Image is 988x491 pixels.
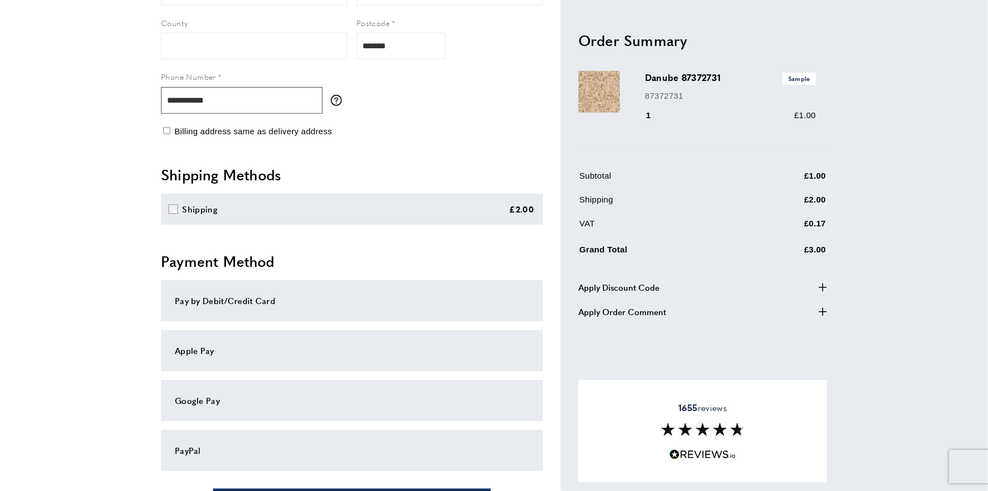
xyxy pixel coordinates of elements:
[749,241,826,265] td: £3.00
[579,241,748,265] td: Grand Total
[645,89,816,102] p: 87372731
[749,217,826,239] td: £0.17
[579,217,748,239] td: VAT
[794,110,816,120] span: £1.00
[645,109,667,122] div: 1
[678,401,698,414] strong: 1655
[578,71,620,113] img: Danube 87372731
[783,73,816,84] span: Sample
[161,251,543,271] h2: Payment Method
[678,402,727,413] span: reviews
[331,95,347,106] button: More information
[661,423,744,436] img: Reviews section
[578,280,659,293] span: Apply Discount Code
[161,71,216,82] span: Phone Number
[175,344,529,357] div: Apple Pay
[645,71,816,84] h3: Danube 87372731
[161,165,543,185] h2: Shipping Methods
[749,169,826,191] td: £1.00
[174,126,332,136] span: Billing address same as delivery address
[510,203,535,216] div: £2.00
[175,444,529,457] div: PayPal
[579,193,748,215] td: Shipping
[356,17,390,28] span: Postcode
[578,305,666,318] span: Apply Order Comment
[175,394,529,407] div: Google Pay
[669,449,736,460] img: Reviews.io 5 stars
[175,294,529,307] div: Pay by Debit/Credit Card
[578,30,827,50] h2: Order Summary
[579,169,748,191] td: Subtotal
[749,193,826,215] td: £2.00
[183,203,218,216] div: Shipping
[161,17,188,28] span: County
[163,127,170,134] input: Billing address same as delivery address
